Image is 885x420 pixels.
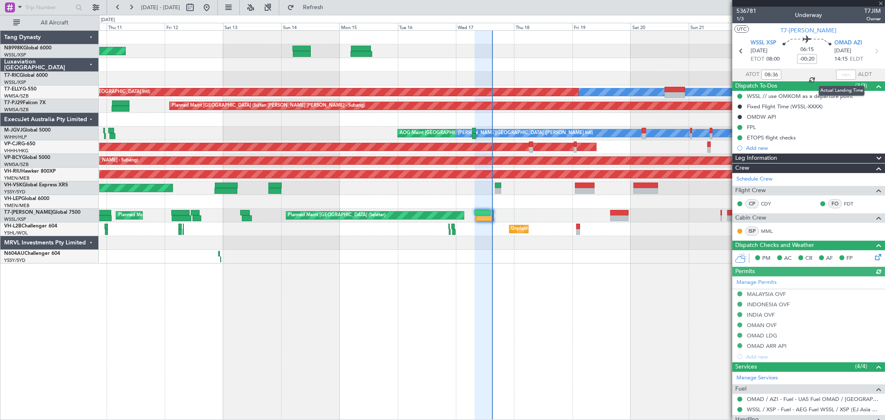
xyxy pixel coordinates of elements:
[4,169,21,174] span: VH-RIU
[761,200,780,208] a: CDY
[846,254,853,263] span: FP
[400,127,497,139] div: AOG Maint [GEOGRAPHIC_DATA] (Halim Intl)
[4,257,25,264] a: YSSY/SYD
[4,155,22,160] span: VP-BCY
[735,241,814,250] span: Dispatch Checks and Weather
[834,55,848,63] span: 14:15
[735,384,746,394] span: Fuel
[118,209,200,222] div: Planned Maint Dubai (Al Maktoum Intl)
[573,23,631,30] div: Fri 19
[826,254,833,263] span: AF
[4,189,25,195] a: YSSY/SYD
[864,7,881,15] span: T7JIM
[864,15,881,22] span: Owner
[4,79,26,85] a: WSSL/XSP
[747,124,756,131] div: FPL
[4,93,29,99] a: WMSA/SZB
[283,1,333,14] button: Refresh
[747,113,776,120] div: OMDW API
[745,227,759,236] div: ISP
[689,23,747,30] div: Sun 21
[458,127,593,139] div: [PERSON_NAME][GEOGRAPHIC_DATA] ([PERSON_NAME] Intl)
[4,230,28,236] a: YSHL/WOL
[4,128,22,133] span: M-JGVJ
[4,87,37,92] a: T7-ELLYG-550
[4,155,50,160] a: VP-BCYGlobal 5000
[766,55,780,63] span: 08:00
[735,164,749,173] span: Crew
[4,216,26,222] a: WSSL/XSP
[736,15,756,22] span: 1/3
[4,128,51,133] a: M-JGVJGlobal 5000
[165,23,223,30] div: Fri 12
[4,196,21,201] span: VH-LEP
[514,23,572,30] div: Thu 18
[4,100,46,105] a: T7-PJ29Falcon 7X
[747,406,881,413] a: WSSL / XSP - Fuel - AEG Fuel WSSL / XSP (EJ Asia Only)
[850,55,863,63] span: ELDT
[4,203,29,209] a: YMEN/MEB
[819,85,865,96] div: Actual Landing Time
[172,100,365,112] div: Planned Maint [GEOGRAPHIC_DATA] (Sultan [PERSON_NAME] [PERSON_NAME] - Subang)
[22,20,88,26] span: All Aircraft
[4,73,20,78] span: T7-RIC
[4,175,29,181] a: YMEN/MEB
[4,251,60,256] a: N604AUChallenger 604
[9,16,90,29] button: All Aircraft
[735,362,757,372] span: Services
[800,46,814,54] span: 06:15
[736,175,773,183] a: Schedule Crew
[339,23,397,30] div: Mon 15
[223,23,281,30] div: Sat 13
[4,46,23,51] span: N8998K
[25,1,73,14] input: Trip Number
[855,362,867,371] span: (4/4)
[795,11,822,20] div: Underway
[781,26,837,35] span: T7-[PERSON_NAME]
[751,55,764,63] span: ETOT
[736,374,778,382] a: Manage Services
[296,5,331,10] span: Refresh
[834,39,862,47] span: OMAD AZI
[734,25,749,33] button: UTC
[4,52,26,58] a: WSSL/XSP
[751,39,776,47] span: WSSL XSP
[4,142,21,147] span: VP-CJR
[512,223,648,235] div: Unplanned Maint [GEOGRAPHIC_DATA] ([GEOGRAPHIC_DATA])
[4,142,35,147] a: VP-CJRG-650
[747,93,853,100] div: WSSL // use OMKOM as a departure point
[281,23,339,30] div: Sun 14
[834,47,851,55] span: [DATE]
[844,200,863,208] a: FDT
[4,210,52,215] span: T7-[PERSON_NAME]
[4,224,57,229] a: VH-L2BChallenger 604
[761,227,780,235] a: MML
[288,209,386,222] div: Planned Maint [GEOGRAPHIC_DATA] (Seletar)
[751,47,768,55] span: [DATE]
[828,199,842,208] div: FO
[4,148,29,154] a: VHHH/HKG
[735,81,777,91] span: Dispatch To-Dos
[4,169,56,174] a: VH-RIUHawker 800XP
[784,254,792,263] span: AC
[745,199,759,208] div: CP
[4,73,48,78] a: T7-RICGlobal 6000
[4,210,80,215] a: T7-[PERSON_NAME]Global 7500
[4,134,27,140] a: WIHH/HLP
[456,23,514,30] div: Wed 17
[4,196,49,201] a: VH-LEPGlobal 6000
[4,161,29,168] a: WMSA/SZB
[805,254,812,263] span: CR
[4,224,22,229] span: VH-L2B
[141,4,180,11] span: [DATE] - [DATE]
[746,71,759,79] span: ATOT
[398,23,456,30] div: Tue 16
[4,183,68,188] a: VH-VSKGlobal Express XRS
[735,186,766,195] span: Flight Crew
[4,87,22,92] span: T7-ELLY
[4,183,22,188] span: VH-VSK
[4,107,29,113] a: WMSA/SZB
[747,103,823,110] div: Fixed Flight Time (WSSL-XXXX)
[107,23,165,30] div: Thu 11
[101,17,115,24] div: [DATE]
